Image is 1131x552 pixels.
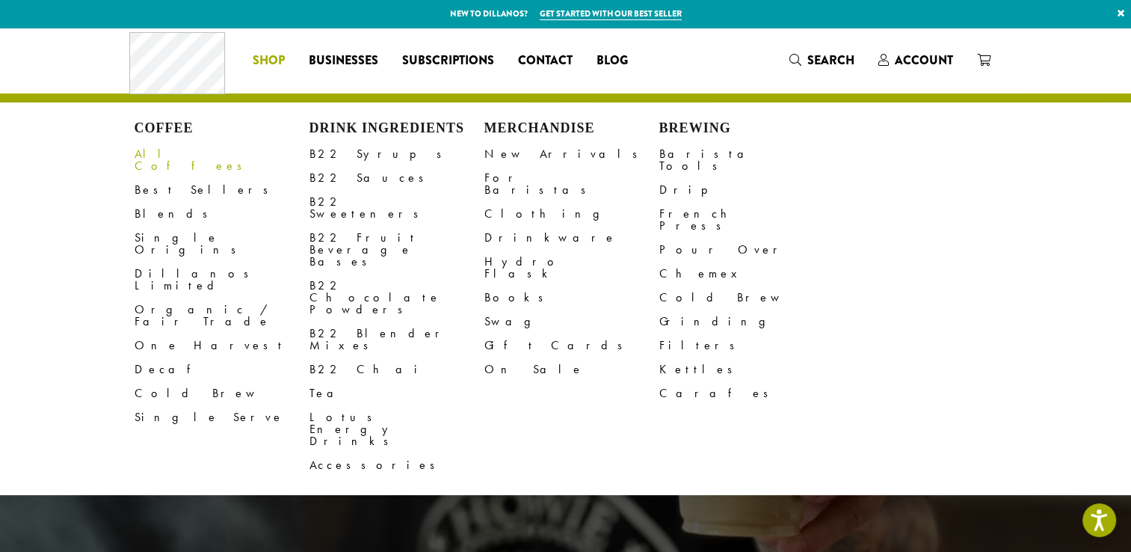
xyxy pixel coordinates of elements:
h4: Merchandise [484,120,659,137]
a: Drinkware [484,226,659,250]
h4: Drink Ingredients [309,120,484,137]
a: On Sale [484,358,659,381]
a: Dillanos Limited [135,262,309,298]
a: For Baristas [484,166,659,202]
a: Search [777,48,866,73]
span: Shop [253,52,285,70]
a: Filters [659,334,834,358]
a: Pour Over [659,238,834,262]
h4: Brewing [659,120,834,137]
span: Subscriptions [402,52,494,70]
a: Cold Brew [659,286,834,310]
a: B22 Sauces [309,166,484,190]
a: Chemex [659,262,834,286]
a: Accessories [309,453,484,477]
a: Best Sellers [135,178,309,202]
a: Drip [659,178,834,202]
a: Shop [241,49,297,73]
a: B22 Blender Mixes [309,322,484,358]
span: Contact [518,52,573,70]
a: Barista Tools [659,142,834,178]
a: Gift Cards [484,334,659,358]
a: Get started with our best seller [540,7,682,20]
span: Businesses [309,52,378,70]
a: Single Origins [135,226,309,262]
a: Cold Brew [135,381,309,405]
a: B22 Syrups [309,142,484,166]
a: Clothing [484,202,659,226]
a: Decaf [135,358,309,381]
a: All Coffees [135,142,309,178]
a: Carafes [659,381,834,405]
span: Search [807,52,854,69]
a: Grinding [659,310,834,334]
a: French Press [659,202,834,238]
a: Books [484,286,659,310]
a: New Arrivals [484,142,659,166]
a: B22 Sweeteners [309,190,484,226]
a: B22 Fruit Beverage Bases [309,226,484,274]
a: Blends [135,202,309,226]
a: Swag [484,310,659,334]
a: Kettles [659,358,834,381]
a: Single Serve [135,405,309,429]
a: Lotus Energy Drinks [309,405,484,453]
a: One Harvest [135,334,309,358]
a: Hydro Flask [484,250,659,286]
h4: Coffee [135,120,309,137]
a: B22 Chai [309,358,484,381]
a: Organic / Fair Trade [135,298,309,334]
a: Tea [309,381,484,405]
a: B22 Chocolate Powders [309,274,484,322]
span: Account [895,52,953,69]
span: Blog [597,52,628,70]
